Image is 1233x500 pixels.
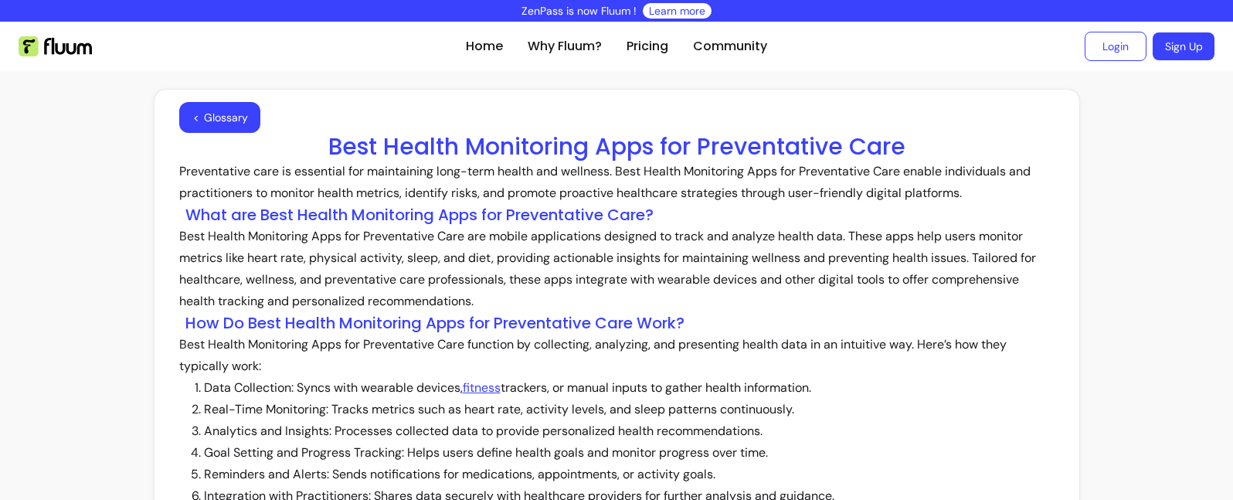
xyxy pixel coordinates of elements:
[204,377,1055,399] li: Data Collection: Syncs with wearable devices, trackers, or manual inputs to gather health informa...
[1085,32,1146,61] a: Login
[204,464,1055,485] li: Reminders and Alerts: Sends notifications for medications, appointments, or activity goals.
[693,37,767,56] a: Community
[204,442,1055,464] li: Goal Setting and Progress Tracking: Helps users define health goals and monitor progress over time.
[179,161,1055,204] p: Preventative care is essential for maintaining long-term health and wellness. Best Health Monitor...
[179,102,260,133] button: <Glossary
[19,36,92,56] img: Fluum Logo
[204,399,1055,420] li: Real-Time Monitoring: Tracks metrics such as heart rate, activity levels, and sleep patterns cont...
[1153,32,1214,60] a: Sign Up
[179,334,1055,377] p: Best Health Monitoring Apps for Preventative Care function by collecting, analyzing, and presenti...
[649,3,705,19] a: Learn more
[466,37,503,56] a: Home
[204,420,1055,442] li: Analytics and Insights: Processes collected data to provide personalized health recommendations.
[193,110,199,125] span: <
[463,379,501,396] a: fitness
[179,226,1055,312] p: Best Health Monitoring Apps for Preventative Care are mobile applications designed to track and a...
[185,204,1055,226] h3: What are Best Health Monitoring Apps for Preventative Care?
[627,37,668,56] a: Pricing
[204,110,248,125] span: Glossary
[179,133,1055,161] h1: Best Health Monitoring Apps for Preventative Care
[185,312,1055,334] h3: How Do Best Health Monitoring Apps for Preventative Care Work?
[528,37,602,56] a: Why Fluum?
[521,3,637,19] p: ZenPass is now Fluum !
